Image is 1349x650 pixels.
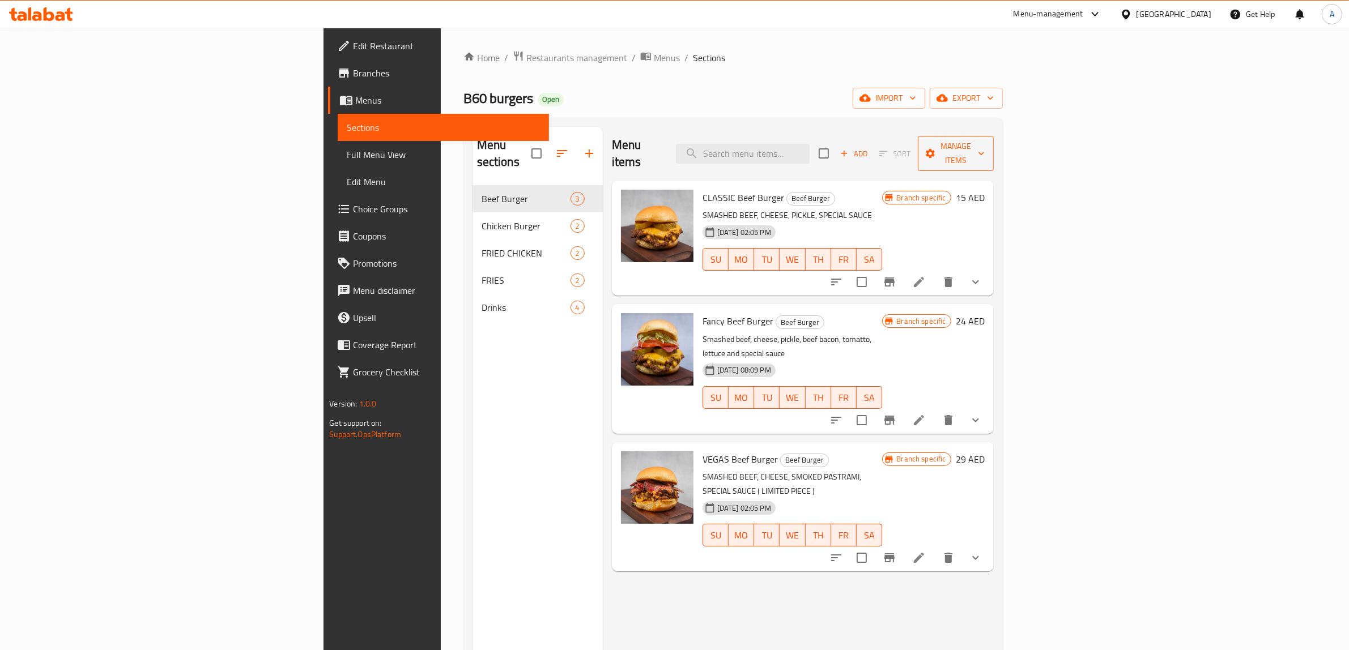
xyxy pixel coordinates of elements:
button: Add [836,145,872,162]
span: 2 [571,275,584,286]
span: [DATE] 02:05 PM [713,503,776,514]
button: FR [831,524,857,546]
button: SU [703,386,729,409]
button: delete [935,407,962,434]
span: Beef Burger [776,316,824,329]
button: SU [703,524,729,546]
button: TU [754,524,780,546]
span: Restaurants management [526,51,627,65]
span: MO [733,527,750,544]
button: TH [806,248,831,271]
button: Branch-specific-item [876,268,903,296]
button: WE [780,386,805,409]
img: VEGAS Beef Burger [621,451,693,524]
span: Edit Menu [347,175,540,189]
button: sort-choices [823,544,850,571]
button: FR [831,248,857,271]
button: sort-choices [823,407,850,434]
button: TU [754,248,780,271]
span: VEGAS Beef Burger [703,451,778,468]
span: Drinks [482,301,571,314]
span: FR [836,527,852,544]
span: Fancy Beef Burger [703,313,773,330]
h6: 15 AED [956,190,985,206]
span: Select all sections [525,142,548,165]
a: Upsell [328,304,549,331]
a: Choice Groups [328,195,549,223]
span: Branches [353,66,540,80]
span: FRIED CHICKEN [482,246,571,260]
h6: 24 AED [956,313,985,329]
button: Branch-specific-item [876,407,903,434]
span: Promotions [353,256,540,270]
span: Open [538,95,564,104]
span: Full Menu View [347,148,540,161]
div: Open [538,93,564,106]
span: Get support on: [329,416,381,430]
p: SMASHED BEEF, CHEESE, SMOKED PASTRAMI, SPECIAL SAUCE ( LIMITED PIECE ) [703,470,883,498]
span: 4 [571,302,584,313]
div: FRIED CHICKEN2 [473,240,603,267]
input: search [676,144,810,164]
span: 3 [571,194,584,204]
span: TH [810,527,827,544]
button: WE [780,248,805,271]
span: Coupons [353,229,540,243]
span: TU [759,527,775,544]
p: Smashed beef, cheese, pickle, beef bacon, tomatto, lettuce and special sauce [703,332,883,361]
span: Beef Burger [781,454,828,467]
span: [DATE] 02:05 PM [713,227,776,238]
button: SA [857,524,882,546]
span: SA [861,527,878,544]
button: export [930,88,1003,109]
button: show more [962,268,989,296]
span: WE [784,527,801,544]
span: Select section first [872,145,918,162]
span: MO [733,390,750,406]
div: Chicken Burger [482,219,571,233]
span: Choice Groups [353,202,540,216]
button: MO [729,248,754,271]
a: Coverage Report [328,331,549,358]
nav: breadcrumb [463,50,1003,65]
button: MO [729,386,754,409]
li: / [632,51,636,65]
span: import [862,91,916,105]
nav: Menu sections [473,181,603,326]
span: Select to update [850,408,874,432]
span: MO [733,251,750,268]
span: Manage items [927,139,985,168]
span: Add item [836,145,872,162]
div: Drinks4 [473,294,603,321]
div: Beef Burger3 [473,185,603,212]
span: TH [810,390,827,406]
span: FR [836,390,852,406]
svg: Show Choices [969,551,982,565]
button: TU [754,386,780,409]
span: Upsell [353,311,540,324]
span: Menus [355,93,540,107]
div: items [571,192,585,206]
a: Edit Menu [338,168,549,195]
span: 2 [571,221,584,232]
a: Grocery Checklist [328,358,549,386]
span: Branch specific [892,454,950,464]
button: WE [780,524,805,546]
a: Coupons [328,223,549,250]
span: A [1330,8,1334,20]
span: TU [759,390,775,406]
button: FR [831,386,857,409]
a: Restaurants management [513,50,627,65]
div: Menu-management [1014,7,1083,21]
span: Beef Burger [787,192,835,205]
button: Manage items [918,136,994,171]
span: Select to update [850,546,874,570]
span: Sections [347,121,540,134]
h6: 29 AED [956,451,985,467]
span: 1.0.0 [359,396,377,411]
button: show more [962,544,989,571]
span: SA [861,251,878,268]
span: Branch specific [892,193,950,203]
